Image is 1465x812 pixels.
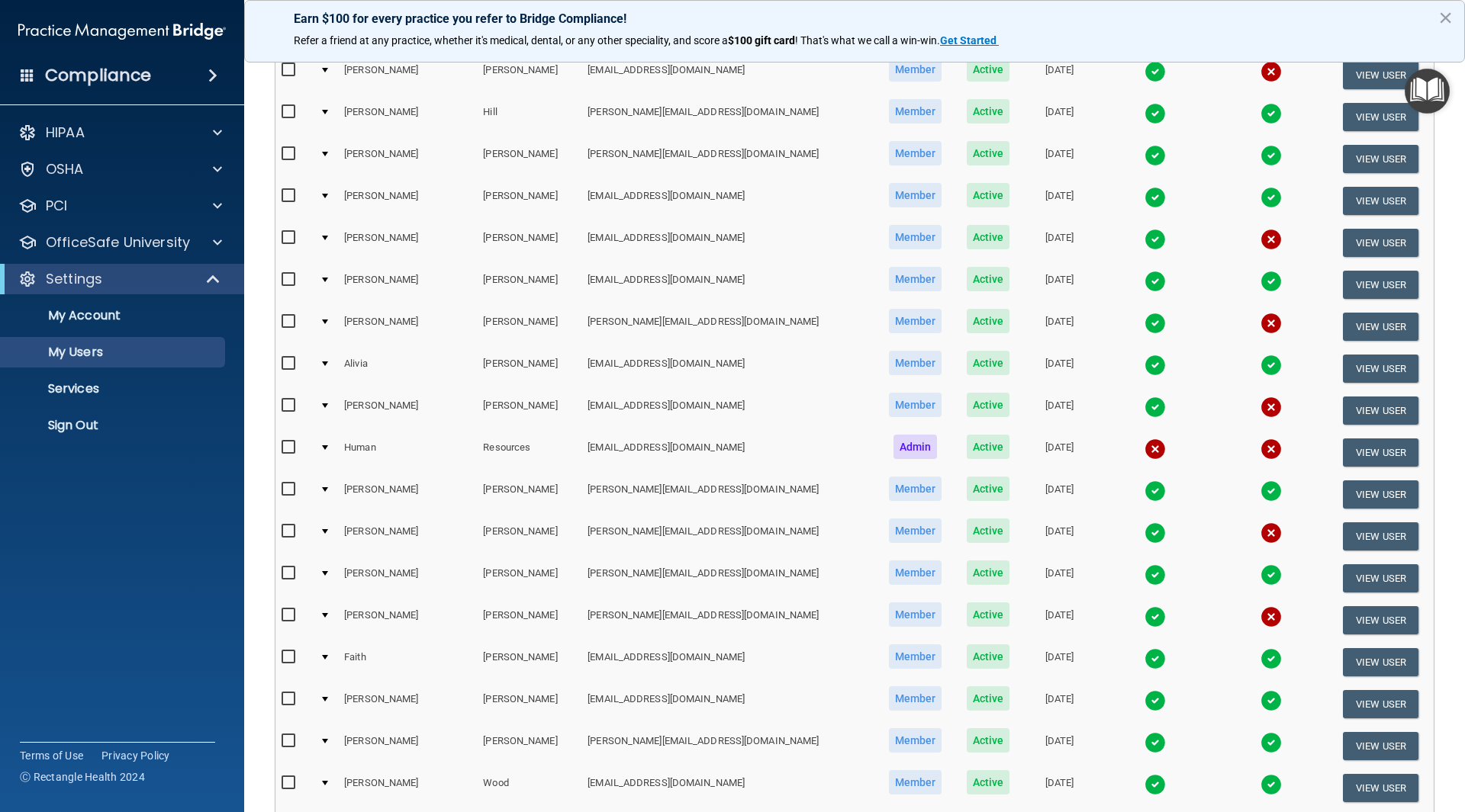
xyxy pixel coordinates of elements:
td: Hill [477,96,581,138]
span: Active [967,141,1010,165]
td: [EMAIL_ADDRESS][DOMAIN_NAME] [581,432,876,473]
td: [DATE] [1022,473,1097,515]
span: Member [889,57,942,82]
button: View User [1343,438,1418,467]
p: Earn $100 for every practice you refer to Bridge Compliance! [294,11,1415,26]
img: cross.ca9f0e7f.svg [1261,229,1282,250]
strong: $100 gift card [728,34,795,47]
span: Active [967,225,1010,249]
img: tick.e7d51cea.svg [1145,313,1166,334]
p: PCI [46,197,67,215]
td: [DATE] [1022,557,1097,599]
button: Close [1438,5,1453,30]
td: [DATE] [1022,180,1097,222]
p: Sign Out [10,418,218,433]
span: Member [889,686,942,711]
img: tick.e7d51cea.svg [1145,229,1166,250]
td: [PERSON_NAME][EMAIL_ADDRESS][DOMAIN_NAME] [581,599,876,641]
span: Member [889,393,942,417]
td: [EMAIL_ADDRESS][DOMAIN_NAME] [581,222,876,264]
span: Active [967,728,1010,753]
button: View User [1343,648,1418,676]
p: My Account [10,308,218,323]
span: Active [967,351,1010,375]
td: [EMAIL_ADDRESS][DOMAIN_NAME] [581,180,876,222]
td: [PERSON_NAME] [477,641,581,683]
img: tick.e7d51cea.svg [1145,103,1166,124]
span: Member [889,560,942,585]
td: [PERSON_NAME] [477,725,581,767]
td: [EMAIL_ADDRESS][DOMAIN_NAME] [581,54,876,96]
img: tick.e7d51cea.svg [1261,271,1282,292]
td: [DATE] [1022,306,1097,348]
td: [DATE] [1022,390,1097,432]
img: cross.ca9f0e7f.svg [1261,396,1282,418]
td: [PERSON_NAME] [477,222,581,264]
p: HIPAA [46,124,85,142]
td: [PERSON_NAME] [477,306,581,348]
img: tick.e7d51cea.svg [1145,271,1166,292]
span: Ⓒ Rectangle Health 2024 [20,769,145,785]
td: Resources [477,432,581,473]
span: Active [967,309,1010,333]
span: Refer a friend at any practice, whether it's medical, dental, or any other speciality, and score a [294,34,728,47]
td: [PERSON_NAME] [338,767,477,809]
td: [PERSON_NAME] [477,264,581,306]
a: OfficeSafe University [18,233,222,252]
span: Active [967,267,1010,291]
span: Active [967,57,1010,82]
button: View User [1343,271,1418,299]
td: [PERSON_NAME][EMAIL_ADDRESS][DOMAIN_NAME] [581,557,876,599]
td: [PERSON_NAME] [338,473,477,515]
img: cross.ca9f0e7f.svg [1261,522,1282,544]
td: [PERSON_NAME] [338,306,477,348]
td: [DATE] [1022,725,1097,767]
img: tick.e7d51cea.svg [1145,732,1166,753]
td: [PERSON_NAME] [338,96,477,138]
button: Open Resource Center [1405,69,1450,114]
img: cross.ca9f0e7f.svg [1261,606,1282,627]
span: Member [889,644,942,669]
span: Active [967,99,1010,124]
img: tick.e7d51cea.svg [1261,732,1282,753]
a: PCI [18,197,222,215]
td: [DATE] [1022,515,1097,557]
span: Member [889,183,942,207]
img: tick.e7d51cea.svg [1261,355,1282,376]
td: [EMAIL_ADDRESS][DOMAIN_NAME] [581,348,876,390]
button: View User [1343,187,1418,215]
td: [PERSON_NAME] [338,683,477,725]
span: ! That's what we call a win-win. [795,34,940,47]
span: Active [967,644,1010,669]
td: [DATE] [1022,599,1097,641]
img: tick.e7d51cea.svg [1145,690,1166,711]
img: tick.e7d51cea.svg [1261,564,1282,586]
td: [EMAIL_ADDRESS][DOMAIN_NAME] [581,641,876,683]
td: [DATE] [1022,264,1097,306]
span: Active [967,518,1010,543]
img: tick.e7d51cea.svg [1145,61,1166,82]
a: Settings [18,270,221,288]
span: Member [889,477,942,501]
img: tick.e7d51cea.svg [1145,480,1166,502]
td: Faith [338,641,477,683]
td: [DATE] [1022,348,1097,390]
span: Active [967,602,1010,627]
span: Member [889,728,942,753]
img: tick.e7d51cea.svg [1145,648,1166,669]
button: View User [1343,732,1418,760]
img: tick.e7d51cea.svg [1145,396,1166,418]
span: Active [967,477,1010,501]
button: View User [1343,606,1418,634]
a: Privacy Policy [101,748,170,763]
td: [PERSON_NAME] [338,54,477,96]
span: Member [889,518,942,543]
img: cross.ca9f0e7f.svg [1261,313,1282,334]
td: [PERSON_NAME] [477,557,581,599]
span: Active [967,435,1010,459]
img: tick.e7d51cea.svg [1145,355,1166,376]
button: View User [1343,564,1418,592]
span: Member [889,309,942,333]
td: [PERSON_NAME] [338,599,477,641]
img: tick.e7d51cea.svg [1261,103,1282,124]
